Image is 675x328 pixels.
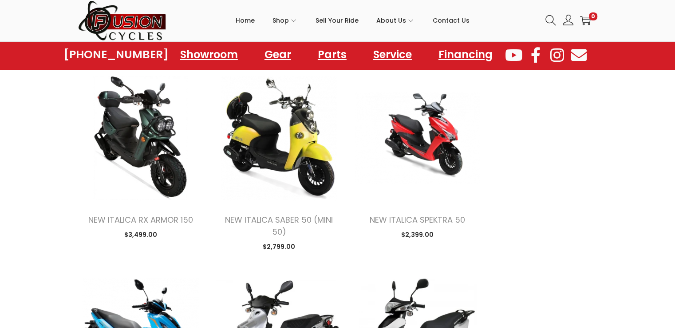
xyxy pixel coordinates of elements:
[272,9,289,32] span: Shop
[272,0,298,40] a: Shop
[316,0,359,40] a: Sell Your Ride
[88,214,193,225] a: NEW ITALICA RX ARMOR 150
[370,214,465,225] a: NEW ITALICA SPEKTRA 50
[256,44,300,65] a: Gear
[376,9,406,32] span: About Us
[316,9,359,32] span: Sell Your Ride
[364,44,421,65] a: Service
[171,44,247,65] a: Showroom
[263,242,267,251] span: $
[171,44,501,65] nav: Menu
[401,230,434,239] span: 2,399.00
[64,48,169,61] a: [PHONE_NUMBER]
[124,230,128,239] span: $
[225,214,333,237] a: NEW ITALICA SABER 50 (MINI 50)
[124,230,157,239] span: 3,499.00
[263,242,295,251] span: 2,799.00
[309,44,355,65] a: Parts
[236,0,255,40] a: Home
[430,44,501,65] a: Financing
[167,0,539,40] nav: Primary navigation
[580,15,591,26] a: 0
[433,9,470,32] span: Contact Us
[401,230,405,239] span: $
[376,0,415,40] a: About Us
[433,0,470,40] a: Contact Us
[236,9,255,32] span: Home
